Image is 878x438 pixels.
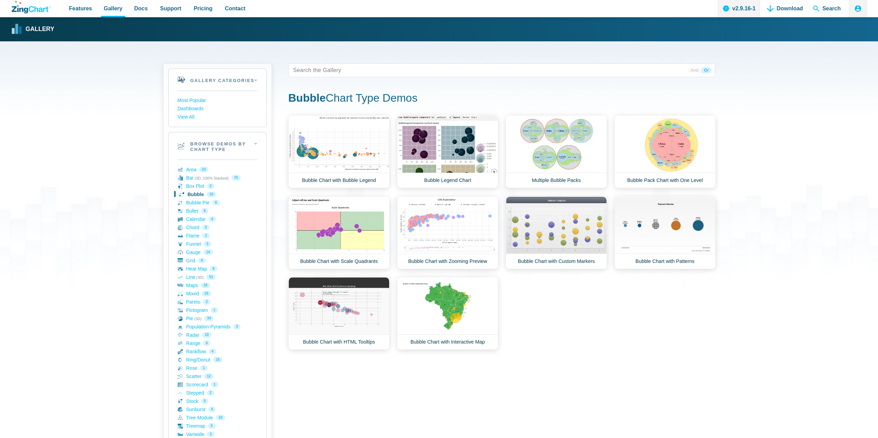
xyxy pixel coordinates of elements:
a: Bubble Legend Chart [397,115,498,188]
strong: Bubble [288,92,326,104]
a: Bubble Chart with Scale Quadrants [288,196,389,269]
span: Support [160,4,181,13]
strong: Gallery [26,26,54,32]
a: Most Popular [178,96,257,105]
h2: Gallery Categories [169,69,266,91]
a: Bubble Chart with Interactive Map [397,277,498,350]
a: Bubble Chart with Custom Markers [506,196,607,269]
a: Bubble Pack Chart with One Level [614,115,716,188]
h2: Browse Demos By Chart Type [169,132,266,160]
span: And [688,67,701,73]
a: Bubble Chart with Patterns [614,196,716,269]
span: Features [69,4,92,13]
span: Docs [134,4,148,13]
a: Bubble Chart with Bubble Legend [288,115,389,188]
span: Contact [225,4,246,13]
a: Bubble Chart with HTML Tooltips [288,277,389,350]
span: Or [701,67,711,73]
a: Dashboards [178,105,257,113]
a: View All [178,113,257,121]
a: Multiple Bubble Packs [506,115,607,188]
a: Gallery [12,24,54,34]
a: ZingChart Logo. Click to return to the homepage [12,1,51,13]
a: Bubble Chart with Zooming Preview [397,196,498,269]
span: Gallery [104,4,122,13]
h1: Chart Type Demos [288,91,715,106]
span: Pricing [194,4,212,13]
